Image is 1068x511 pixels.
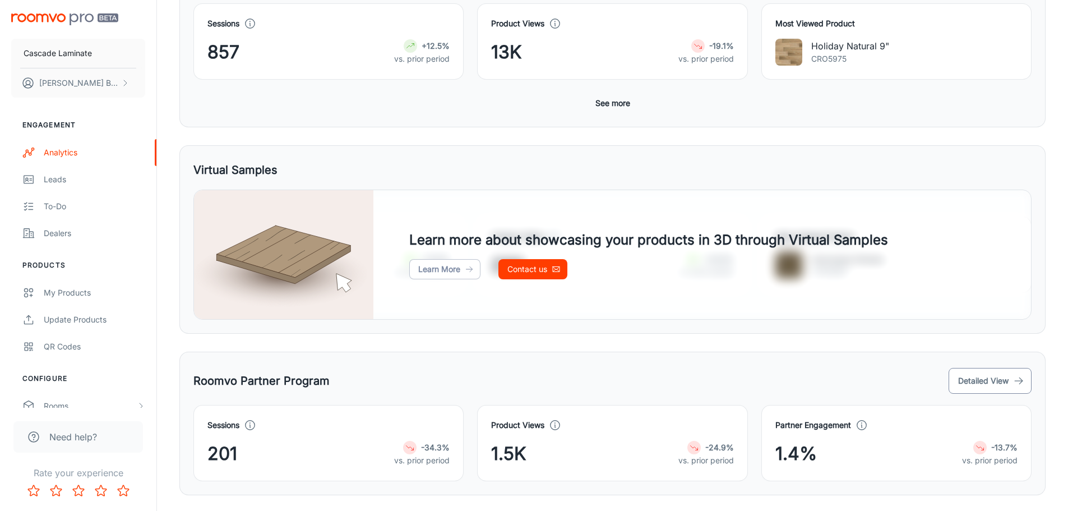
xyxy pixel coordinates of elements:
[11,39,145,68] button: Cascade Laminate
[811,39,889,53] p: Holiday Natural 9"
[44,287,145,299] div: My Products
[207,440,237,467] span: 201
[991,443,1018,452] strong: -13.7%
[90,480,112,502] button: Rate 4 star
[678,454,734,467] p: vs. prior period
[491,39,522,66] span: 13K
[67,480,90,502] button: Rate 3 star
[491,440,526,467] span: 1.5K
[775,419,851,431] h4: Partner Engagement
[11,13,118,25] img: Roomvo PRO Beta
[44,314,145,326] div: Update Products
[44,340,145,353] div: QR Codes
[112,480,135,502] button: Rate 5 star
[44,400,136,412] div: Rooms
[193,162,278,178] h5: Virtual Samples
[422,41,450,50] strong: +12.5%
[11,68,145,98] button: [PERSON_NAME] Buckwold
[491,419,544,431] h4: Product Views
[775,440,817,467] span: 1.4%
[709,41,734,50] strong: -19.1%
[45,480,67,502] button: Rate 2 star
[207,17,239,30] h4: Sessions
[498,259,567,279] a: Contact us
[421,443,450,452] strong: -34.3%
[207,39,239,66] span: 857
[591,93,635,113] button: See more
[9,466,147,480] p: Rate your experience
[44,173,145,186] div: Leads
[705,443,734,452] strong: -24.9%
[39,77,118,89] p: [PERSON_NAME] Buckwold
[949,368,1032,394] button: Detailed View
[44,200,145,213] div: To-do
[193,372,330,389] h5: Roomvo Partner Program
[394,53,450,65] p: vs. prior period
[775,39,802,66] img: Holiday Natural 9"
[394,454,450,467] p: vs. prior period
[491,17,544,30] h4: Product Views
[44,227,145,240] div: Dealers
[49,430,97,444] span: Need help?
[811,53,889,65] p: CRO5975
[24,47,92,59] p: Cascade Laminate
[409,230,888,250] h4: Learn more about showcasing your products in 3D through Virtual Samples
[962,454,1018,467] p: vs. prior period
[44,146,145,159] div: Analytics
[207,419,239,431] h4: Sessions
[409,259,480,279] a: Learn More
[22,480,45,502] button: Rate 1 star
[678,53,734,65] p: vs. prior period
[775,17,1018,30] h4: Most Viewed Product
